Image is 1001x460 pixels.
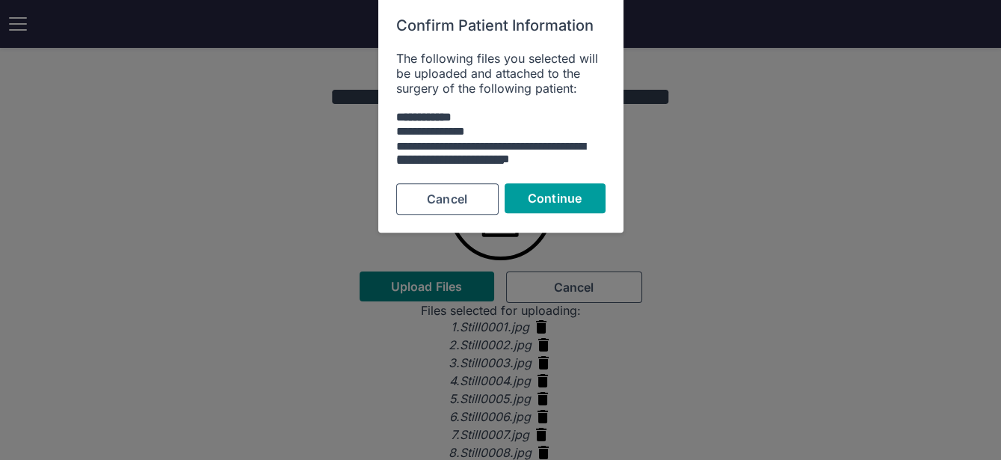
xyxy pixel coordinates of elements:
button: Continue [505,184,606,214]
span: Cancel [427,192,467,207]
button: Cancel [396,184,499,215]
h6: Confirm Patient Information [396,15,606,36]
div: The following files you selected will be uploaded and attached to the surgery of the following pa... [396,51,606,96]
span: Continue [528,191,582,206]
